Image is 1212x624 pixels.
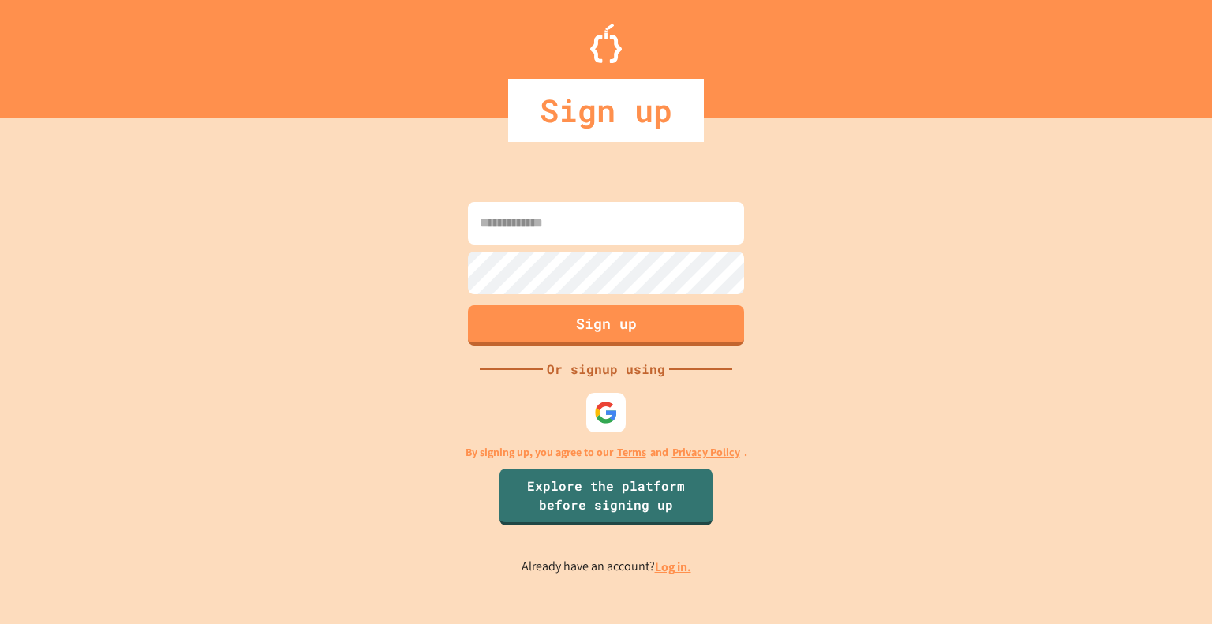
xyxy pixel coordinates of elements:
[1146,561,1196,608] iframe: chat widget
[672,444,740,461] a: Privacy Policy
[1081,492,1196,559] iframe: chat widget
[590,24,622,63] img: Logo.svg
[594,401,618,424] img: google-icon.svg
[466,444,747,461] p: By signing up, you agree to our and .
[499,469,713,525] a: Explore the platform before signing up
[468,305,744,346] button: Sign up
[522,557,691,577] p: Already have an account?
[655,559,691,575] a: Log in.
[508,79,704,142] div: Sign up
[617,444,646,461] a: Terms
[543,360,669,379] div: Or signup using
